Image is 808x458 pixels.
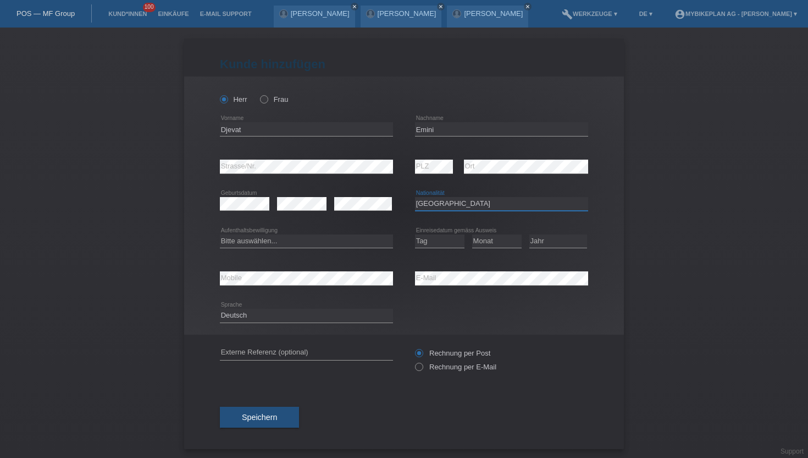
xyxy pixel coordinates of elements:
a: [PERSON_NAME] [291,9,350,18]
label: Rechnung per Post [415,349,490,357]
a: DE ▾ [634,10,658,17]
label: Rechnung per E-Mail [415,363,496,371]
a: POS — MF Group [16,9,75,18]
label: Frau [260,95,288,103]
a: close [437,3,445,10]
a: [PERSON_NAME] [464,9,523,18]
a: E-Mail Support [195,10,257,17]
i: close [438,4,444,9]
button: Speichern [220,407,299,428]
input: Herr [220,95,227,102]
label: Herr [220,95,247,103]
a: Kund*innen [103,10,152,17]
a: buildWerkzeuge ▾ [556,10,623,17]
a: Einkäufe [152,10,194,17]
i: close [352,4,357,9]
i: account_circle [674,9,685,20]
i: close [525,4,530,9]
input: Frau [260,95,267,102]
input: Rechnung per Post [415,349,422,363]
a: [PERSON_NAME] [378,9,436,18]
input: Rechnung per E-Mail [415,363,422,377]
i: build [562,9,573,20]
a: close [351,3,358,10]
a: Support [781,448,804,455]
span: 100 [143,3,156,12]
h1: Kunde hinzufügen [220,57,588,71]
span: Speichern [242,413,277,422]
a: close [524,3,532,10]
a: account_circleMybikeplan AG - [PERSON_NAME] ▾ [669,10,803,17]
